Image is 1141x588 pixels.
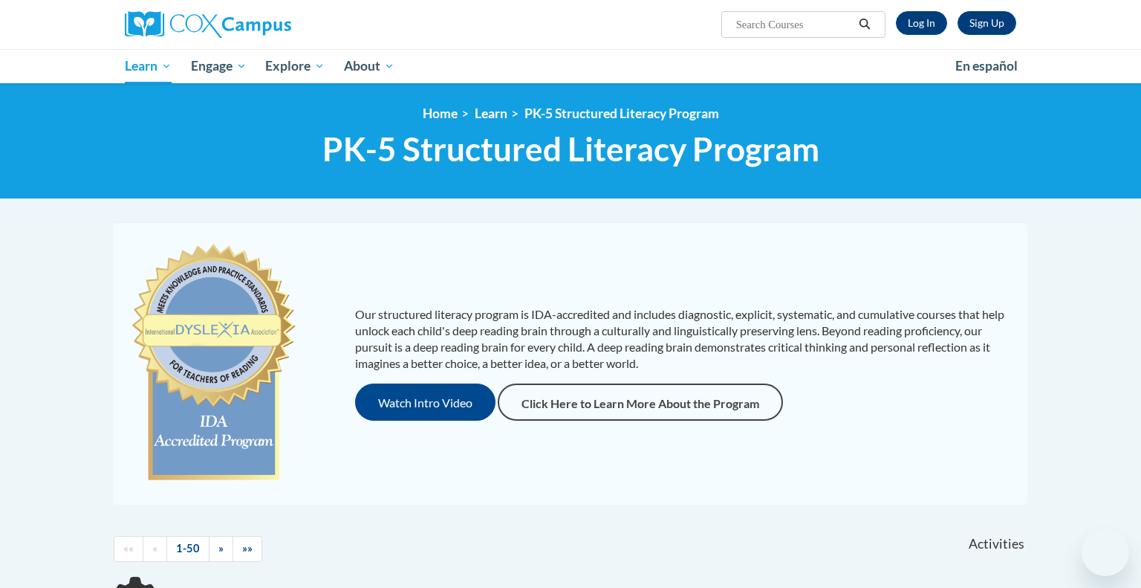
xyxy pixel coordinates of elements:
a: Learn [475,106,507,121]
span: Explore [265,57,325,75]
a: Click Here to Learn More About the Program [498,384,783,421]
span: About [344,57,394,75]
a: Register [958,11,1016,35]
img: Cox Campus [125,11,291,38]
a: Home [423,106,458,121]
span: » [218,542,224,555]
span: Engage [191,57,247,75]
a: Begining [114,536,143,562]
a: Previous [143,536,167,562]
a: 1-50 [166,536,209,562]
a: En español [946,51,1027,82]
span: Learn [125,57,172,75]
a: Explore [256,49,334,83]
img: c477cda6-e343-453b-bfce-d6f9e9818e1c.png [129,237,299,490]
a: Log In [896,11,947,35]
span: En español [955,58,1018,74]
a: Learn [115,49,181,83]
span: « [152,542,157,555]
a: End [233,536,262,562]
a: Next [209,536,233,562]
input: Search Courses [735,16,854,33]
a: About [334,49,404,83]
a: Engage [181,49,256,83]
button: Watch Intro Video [355,384,495,421]
span: «« [123,542,134,555]
span: Activities [969,536,1024,552]
button: Search [854,16,876,33]
iframe: Button to launch messaging window [1082,529,1129,576]
span: PK-5 Structured Literacy Program [322,129,819,169]
p: Our structured literacy program is IDA-accredited and includes diagnostic, explicit, systematic, ... [355,306,1012,372]
div: Main menu [103,49,1038,83]
a: Cox Campus [125,11,407,38]
a: PK-5 Structured Literacy Program [524,106,719,121]
span: »» [242,542,253,555]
